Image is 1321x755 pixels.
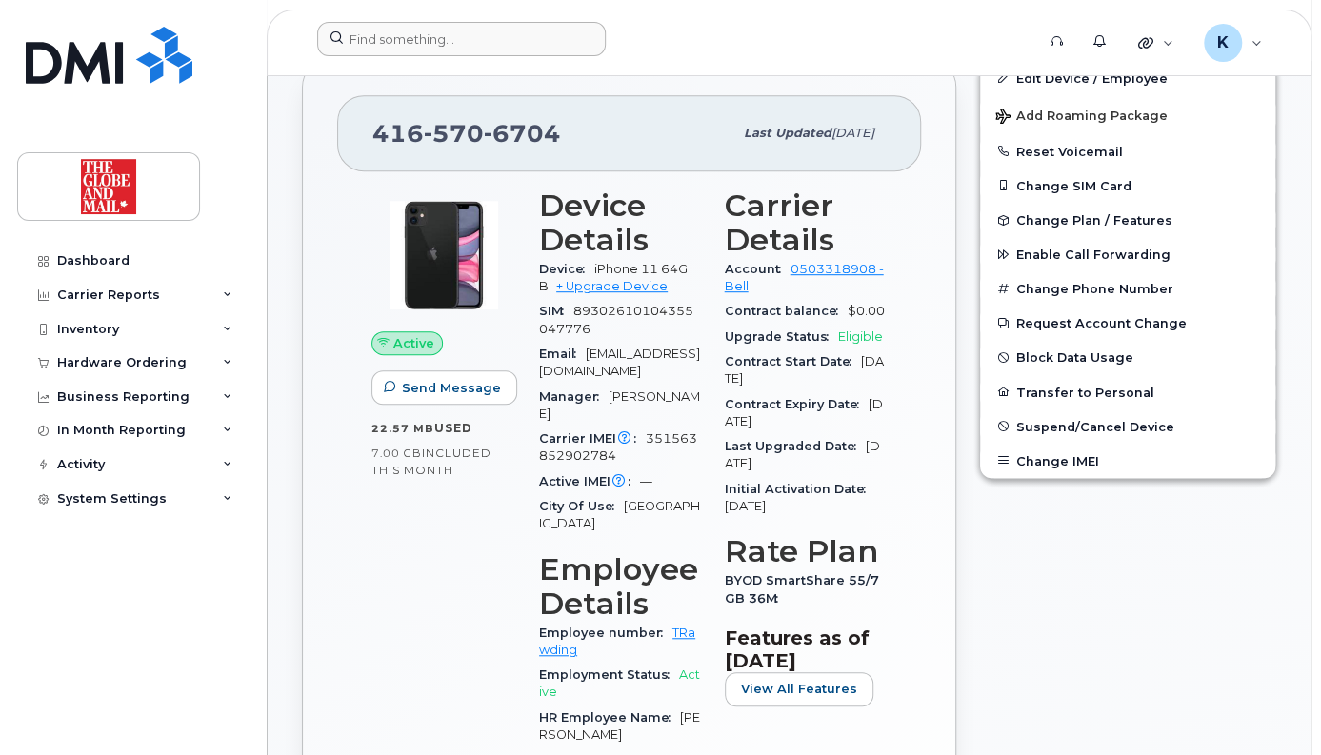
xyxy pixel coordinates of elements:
[725,626,888,672] h3: Features as of [DATE]
[980,444,1275,478] button: Change IMEI
[640,474,652,488] span: —
[1125,24,1187,62] div: Quicklinks
[980,409,1275,444] button: Suspend/Cancel Device
[725,439,866,453] span: Last Upgraded Date
[725,354,861,368] span: Contract Start Date
[539,626,672,640] span: Employee number
[539,262,688,293] span: iPhone 11 64GB
[424,119,484,148] span: 570
[980,237,1275,271] button: Enable Call Forwarding
[539,347,586,361] span: Email
[539,389,609,404] span: Manager
[980,271,1275,306] button: Change Phone Number
[848,304,885,318] span: $0.00
[725,482,875,496] span: Initial Activation Date
[725,189,888,257] h3: Carrier Details
[539,626,695,657] a: TRawding
[539,347,700,378] span: [EMAIL_ADDRESS][DOMAIN_NAME]
[539,552,702,621] h3: Employee Details
[725,499,766,513] span: [DATE]
[725,397,883,428] span: [DATE]
[980,169,1275,203] button: Change SIM Card
[725,262,791,276] span: Account
[539,389,700,421] span: [PERSON_NAME]
[838,329,883,344] span: Eligible
[725,262,884,293] a: 0503318908 - Bell
[980,203,1275,237] button: Change Plan / Features
[434,421,472,435] span: used
[539,667,679,682] span: Employment Status
[980,61,1275,95] a: Edit Device / Employee
[402,379,501,397] span: Send Message
[980,375,1275,409] button: Transfer to Personal
[539,431,646,446] span: Carrier IMEI
[539,499,624,513] span: City Of Use
[539,710,680,725] span: HR Employee Name
[980,306,1275,340] button: Request Account Change
[1016,419,1174,433] span: Suspend/Cancel Device
[995,109,1168,127] span: Add Roaming Package
[317,22,606,56] input: Find something...
[539,474,640,488] span: Active IMEI
[725,329,838,344] span: Upgrade Status
[725,534,888,568] h3: Rate Plan
[371,370,517,405] button: Send Message
[980,134,1275,169] button: Reset Voicemail
[539,189,702,257] h3: Device Details
[539,304,693,335] span: 89302610104355047776
[725,397,869,411] span: Contract Expiry Date
[725,304,848,318] span: Contract balance
[539,710,700,742] span: [PERSON_NAME]
[393,334,434,352] span: Active
[372,119,561,148] span: 416
[831,126,874,140] span: [DATE]
[744,126,831,140] span: Last updated
[371,447,422,460] span: 7.00 GB
[484,119,561,148] span: 6704
[1016,213,1172,228] span: Change Plan / Features
[371,446,491,477] span: included this month
[539,262,594,276] span: Device
[741,680,857,698] span: View All Features
[1217,31,1229,54] span: K
[556,279,668,293] a: + Upgrade Device
[725,573,879,605] span: BYOD SmartShare 55/7GB 36M
[1191,24,1275,62] div: Keith
[980,340,1275,374] button: Block Data Usage
[539,304,573,318] span: SIM
[387,198,501,312] img: iPhone_11.jpg
[371,422,434,435] span: 22.57 MB
[725,672,873,706] button: View All Features
[1016,248,1171,262] span: Enable Call Forwarding
[980,95,1275,134] button: Add Roaming Package
[725,354,884,386] span: [DATE]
